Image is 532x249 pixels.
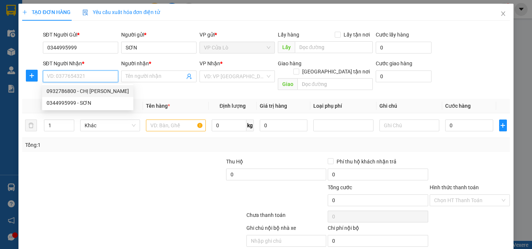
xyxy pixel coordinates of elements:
[26,73,37,79] span: plus
[47,87,129,95] div: 0932786800 - CHỊ [PERSON_NAME]
[246,211,327,224] div: Chưa thanh toán
[43,31,118,39] div: SĐT Người Gửi
[376,70,432,82] input: Cước giao hàng
[246,224,327,235] div: Ghi chú nội bộ nhà xe
[379,120,439,131] input: Ghi Chú
[82,10,88,15] img: icon
[226,159,243,165] span: Thu Hộ
[299,68,373,76] span: [GEOGRAPHIC_DATA] tận nơi
[26,70,38,82] button: plus
[25,141,206,149] div: Tổng: 1
[334,158,399,166] span: Phí thu hộ khách nhận trả
[500,11,506,17] span: close
[146,103,170,109] span: Tên hàng
[445,103,471,109] span: Cước hàng
[42,85,133,97] div: 0932786800 - CHỊ HUYỀN
[82,9,160,15] span: Yêu cầu xuất hóa đơn điện tử
[121,31,197,39] div: Người gửi
[22,10,27,15] span: plus
[328,184,352,190] span: Tổng cước
[493,4,514,24] button: Close
[246,235,327,247] input: Nhập ghi chú
[376,32,409,38] label: Cước lấy hàng
[376,99,442,113] th: Ghi chú
[204,42,270,53] span: VP Cửa Lò
[376,60,412,66] label: Cước giao hàng
[199,31,275,39] div: VP gửi
[295,41,373,53] input: Dọc đường
[310,99,376,113] th: Loại phụ phí
[341,31,373,39] span: Lấy tận nơi
[376,42,432,53] input: Cước lấy hàng
[499,120,507,131] button: plus
[260,120,308,131] input: 0
[186,73,192,79] span: user-add
[278,32,299,38] span: Lấy hàng
[43,59,118,68] div: SĐT Người Nhận
[499,122,507,128] span: plus
[146,120,206,131] input: VD: Bàn, Ghế
[25,120,37,131] button: delete
[297,78,373,90] input: Dọc đường
[199,60,220,66] span: VP Nhận
[328,224,428,235] div: Chi phí nội bộ
[278,60,301,66] span: Giao hàng
[278,41,295,53] span: Lấy
[22,9,70,15] span: TẠO ĐƠN HÀNG
[219,103,246,109] span: Định lượng
[47,99,129,107] div: 0344995999 - SƠN
[430,184,479,190] label: Hình thức thanh toán
[260,103,287,109] span: Giá trị hàng
[85,120,136,131] span: Khác
[278,78,297,90] span: Giao
[246,120,254,131] span: kg
[121,59,197,68] div: Người nhận
[42,97,133,109] div: 0344995999 - SƠN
